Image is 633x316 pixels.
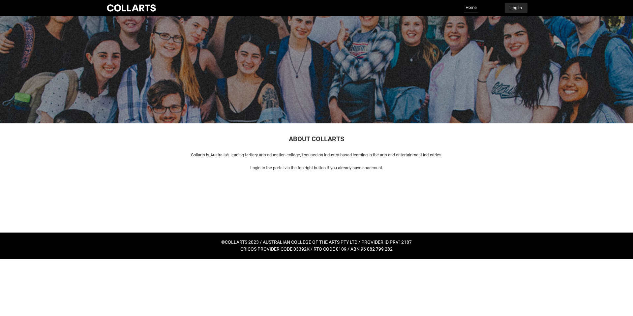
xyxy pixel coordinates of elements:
[505,3,527,13] button: Log In
[289,135,344,143] span: ABOUT COLLARTS
[109,152,524,158] p: Collarts is Australia's leading tertiary arts education college, focused on industry-based learni...
[367,165,383,170] span: account.
[464,3,478,13] a: Home
[109,165,524,171] p: Login to the portal via the top right button if you already have an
